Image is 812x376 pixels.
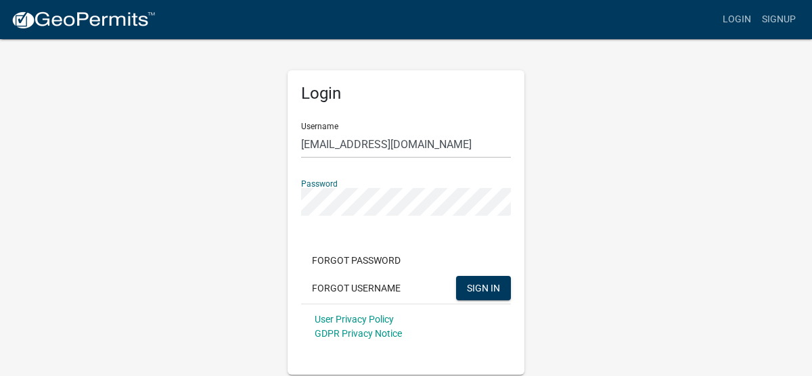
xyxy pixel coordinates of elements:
button: Forgot Username [301,276,411,300]
a: User Privacy Policy [315,314,394,325]
button: SIGN IN [456,276,511,300]
h5: Login [301,84,511,103]
a: Login [717,7,757,32]
a: Signup [757,7,801,32]
span: SIGN IN [467,282,500,293]
button: Forgot Password [301,248,411,273]
a: GDPR Privacy Notice [315,328,402,339]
